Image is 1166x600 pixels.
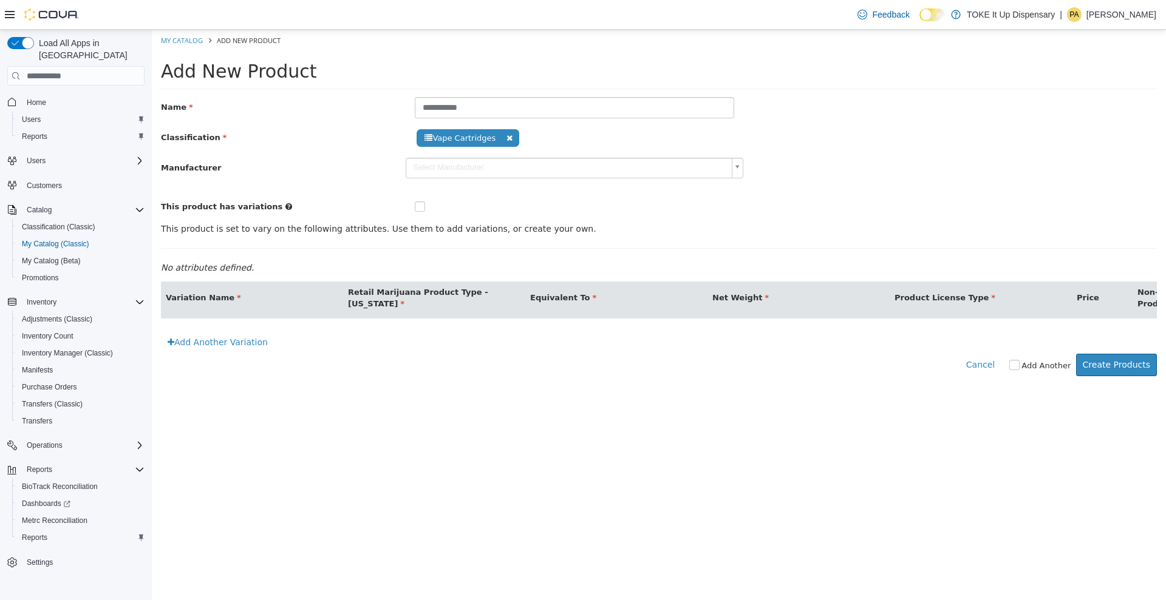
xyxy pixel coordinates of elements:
span: Dashboards [22,499,70,508]
button: Transfers (Classic) [12,396,149,413]
button: Customers [2,177,149,194]
span: BioTrack Reconciliation [22,482,98,491]
span: Purchase Orders [22,382,77,392]
button: Inventory [22,295,61,309]
span: PA [1069,7,1079,22]
span: This product has variations [9,172,131,181]
span: Retail Marijuana Product Type - [US_STATE] [196,258,336,279]
span: My Catalog (Classic) [17,237,145,251]
span: Operations [22,438,145,453]
a: Classification (Classic) [17,220,100,234]
span: Reports [22,462,145,477]
span: Inventory Manager (Classic) [22,348,113,358]
span: Equivalent To [378,263,445,272]
a: Transfers [17,414,57,428]
button: Create Products [924,324,1005,346]
a: Settings [22,555,58,570]
span: Dark Mode [919,21,920,22]
p: [PERSON_NAME] [1086,7,1156,22]
span: Customers [22,178,145,193]
span: Load All Apps in [GEOGRAPHIC_DATA] [34,37,145,61]
p: This product is set to vary on the following attributes. Use them to add variations, or create yo... [9,193,1005,206]
span: Inventory Manager (Classic) [17,346,145,360]
span: My Catalog (Beta) [17,254,145,268]
a: My Catalog (Beta) [17,254,86,268]
a: Reports [17,530,52,545]
span: Home [27,98,46,107]
img: Cova [24,8,79,21]
span: Price [925,263,947,272]
a: Adjustments (Classic) [17,312,97,326]
a: Home [22,95,51,110]
span: Settings [22,554,145,570]
span: Reports [22,533,47,542]
span: Non-Stock Product [986,258,1031,279]
a: My Catalog [9,6,51,15]
span: Users [22,153,145,168]
button: Inventory Count [12,328,149,345]
a: Inventory Manager (Classic) [17,346,118,360]
button: Users [12,111,149,128]
span: Manifests [22,365,53,375]
span: Transfers (Classic) [17,397,145,411]
span: Users [27,156,46,166]
span: Metrc Reconciliation [17,513,145,528]
button: Users [2,152,149,169]
button: Transfers [12,413,149,430]
span: Add New Product [9,31,165,52]
span: Classification (Classic) [17,220,145,234]
span: Transfers [22,416,52,426]
button: Reports [12,128,149,145]
span: Transfers [17,414,145,428]
button: Home [2,93,149,110]
span: Reports [17,530,145,545]
label: Add Another [870,330,919,342]
span: BioTrack Reconciliation [17,479,145,494]
span: Reports [17,129,145,144]
a: Add Another Variation [9,302,123,324]
span: Classification [9,103,75,112]
a: Reports [17,129,52,144]
button: Cancel [814,324,850,346]
span: Promotions [17,271,145,285]
a: Dashboards [17,496,75,511]
a: Users [17,112,46,127]
span: Users [17,112,145,127]
span: Net Weight [561,263,617,272]
button: Operations [2,437,149,454]
a: Transfers (Classic) [17,397,87,411]
button: Operations [22,438,67,453]
a: Feedback [853,2,914,27]
button: Classification (Classic) [12,218,149,235]
span: My Catalog (Beta) [22,256,81,266]
span: Vape Cartridges [265,99,367,117]
a: Customers [22,178,67,193]
span: Catalog [27,205,52,215]
span: Metrc Reconciliation [22,516,87,525]
button: Inventory [2,294,149,311]
span: Inventory Count [22,331,73,341]
span: Classification (Classic) [22,222,95,232]
button: Reports [22,462,57,477]
button: Catalog [22,203,56,217]
p: | [1060,7,1062,22]
span: Catalog [22,203,145,217]
a: Purchase Orders [17,380,82,394]
button: Adjustments (Classic) [12,311,149,328]
span: Users [22,115,41,124]
span: Settings [27,558,53,567]
button: Purchase Orders [12,379,149,396]
span: Dashboards [17,496,145,511]
span: Adjustments (Classic) [22,314,92,324]
span: Transfers (Classic) [22,399,83,409]
button: Reports [12,529,149,546]
button: Promotions [12,269,149,286]
span: Reports [27,465,52,474]
button: BioTrack Reconciliation [12,478,149,495]
span: Purchase Orders [17,380,145,394]
span: Select Manufacturer [254,129,576,147]
span: Adjustments (Classic) [17,312,145,326]
div: Paloma Alvelais [1067,7,1082,22]
span: Feedback [872,8,909,21]
button: Users [22,153,50,168]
